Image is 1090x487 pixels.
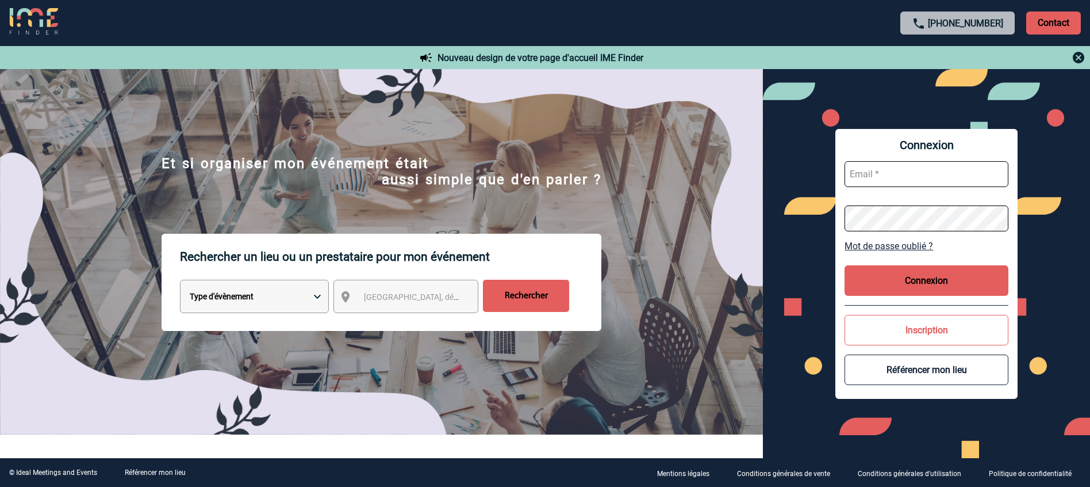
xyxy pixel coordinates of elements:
input: Email * [845,161,1008,187]
input: Rechercher [483,280,569,312]
button: Connexion [845,265,1008,296]
p: Politique de confidentialité [989,470,1072,478]
button: Référencer mon lieu [845,355,1008,385]
span: Connexion [845,138,1008,152]
p: Conditions générales d'utilisation [858,470,961,478]
a: Conditions générales d'utilisation [849,467,980,478]
a: Mot de passe oublié ? [845,241,1008,252]
p: Rechercher un lieu ou un prestataire pour mon événement [180,234,601,280]
img: call-24-px.png [912,17,926,31]
a: Mentions légales [648,467,728,478]
a: Politique de confidentialité [980,467,1090,478]
button: Inscription [845,315,1008,345]
p: Conditions générales de vente [737,470,830,478]
a: [PHONE_NUMBER] [928,18,1003,29]
p: Mentions légales [657,470,709,478]
p: Contact [1026,12,1081,35]
a: Référencer mon lieu [125,469,186,477]
div: © Ideal Meetings and Events [9,469,97,477]
a: Conditions générales de vente [728,467,849,478]
span: [GEOGRAPHIC_DATA], département, région... [364,292,524,302]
